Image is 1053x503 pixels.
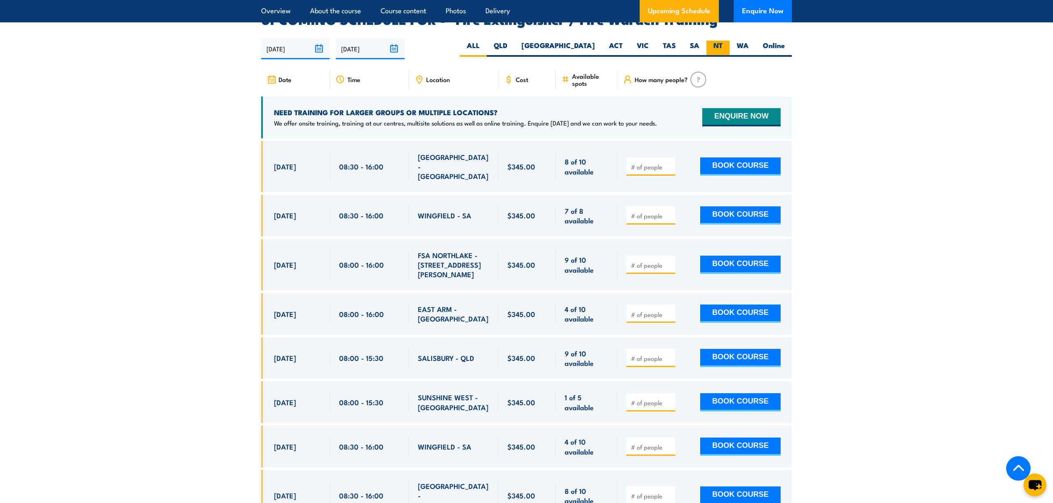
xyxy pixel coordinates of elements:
span: [DATE] [274,353,296,363]
span: [DATE] [274,491,296,500]
button: BOOK COURSE [700,349,781,367]
input: To date [336,38,404,59]
span: 9 of 10 available [565,348,608,368]
span: WINGFIELD - SA [418,442,471,451]
span: 08:00 - 15:30 [339,397,383,407]
span: SALISBURY - QLD [418,353,474,363]
button: ENQUIRE NOW [702,108,781,126]
span: [DATE] [274,162,296,171]
button: BOOK COURSE [700,305,781,323]
span: WINGFIELD - SA [418,210,471,220]
span: $345.00 [507,353,535,363]
span: $345.00 [507,397,535,407]
span: 08:00 - 16:00 [339,260,384,269]
button: BOOK COURSE [700,393,781,411]
span: 08:30 - 16:00 [339,491,383,500]
p: We offer onsite training, training at our centres, multisite solutions as well as online training... [274,119,657,127]
label: [GEOGRAPHIC_DATA] [514,41,602,57]
button: chat-button [1024,474,1046,496]
input: # of people [631,212,672,220]
span: [DATE] [274,442,296,451]
input: # of people [631,399,672,407]
span: $345.00 [507,309,535,319]
input: # of people [631,492,672,500]
span: How many people? [635,76,688,83]
span: 08:30 - 16:00 [339,442,383,451]
span: FSA NORTHLAKE - [STREET_ADDRESS][PERSON_NAME] [418,250,489,279]
span: 7 of 8 available [565,206,608,225]
label: NT [706,41,730,57]
span: 8 of 10 available [565,157,608,176]
label: TAS [656,41,683,57]
span: 08:30 - 16:00 [339,210,383,220]
span: SUNSHINE WEST - [GEOGRAPHIC_DATA] [418,392,489,412]
span: [GEOGRAPHIC_DATA] - [GEOGRAPHIC_DATA] [418,152,489,181]
label: SA [683,41,706,57]
button: BOOK COURSE [700,206,781,225]
span: Time [347,76,360,83]
input: # of people [631,354,672,363]
button: BOOK COURSE [700,438,781,456]
h2: UPCOMING SCHEDULE FOR - "Fire Extinguisher / Fire Warden Training" [261,13,792,25]
span: Available spots [572,73,611,87]
span: $345.00 [507,162,535,171]
span: 08:00 - 16:00 [339,309,384,319]
span: [DATE] [274,397,296,407]
label: ACT [602,41,630,57]
span: [DATE] [274,260,296,269]
input: # of people [631,443,672,451]
label: Online [756,41,792,57]
span: Cost [516,76,528,83]
span: 4 of 10 available [565,304,608,324]
h4: NEED TRAINING FOR LARGER GROUPS OR MULTIPLE LOCATIONS? [274,108,657,117]
span: [DATE] [274,210,296,220]
span: 4 of 10 available [565,437,608,456]
span: Location [426,76,450,83]
span: 08:00 - 15:30 [339,353,383,363]
label: WA [730,41,756,57]
span: 1 of 5 available [565,392,608,412]
span: 9 of 10 available [565,255,608,274]
label: QLD [487,41,514,57]
input: # of people [631,163,672,171]
span: $345.00 [507,210,535,220]
button: BOOK COURSE [700,256,781,274]
label: ALL [460,41,487,57]
span: $345.00 [507,442,535,451]
span: EAST ARM - [GEOGRAPHIC_DATA] [418,304,489,324]
span: Date [279,76,291,83]
span: [DATE] [274,309,296,319]
span: 08:30 - 16:00 [339,162,383,171]
label: VIC [630,41,656,57]
input: From date [261,38,330,59]
span: $345.00 [507,260,535,269]
span: $345.00 [507,491,535,500]
input: # of people [631,310,672,319]
input: # of people [631,261,672,269]
button: BOOK COURSE [700,157,781,176]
